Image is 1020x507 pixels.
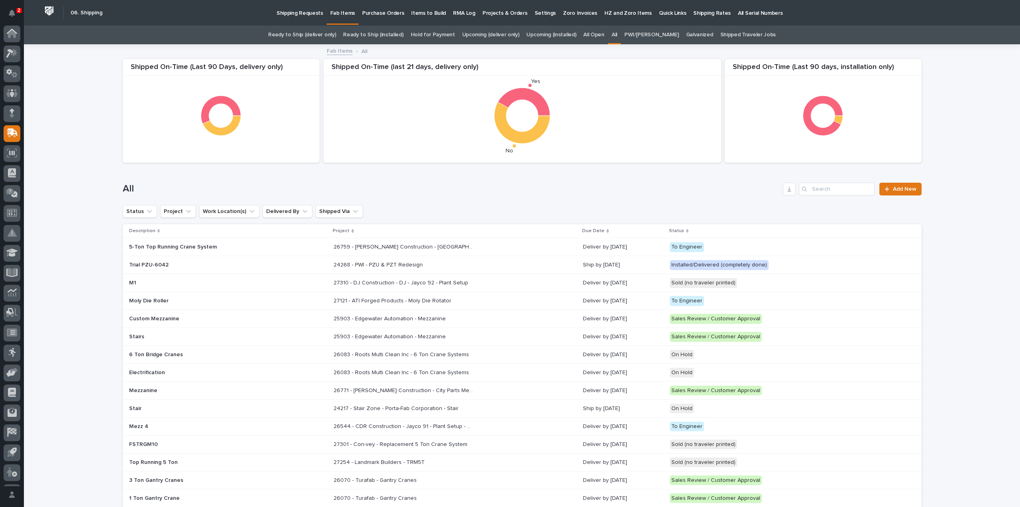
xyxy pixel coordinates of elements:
[333,493,418,502] p: 26070 - Turafab - Gantry Cranes
[123,436,922,454] tr: FSTRGM1027301 - Con-vey - Replacement 5 Ton Crane System27301 - Con-vey - Replacement 5 Ton Crane...
[327,46,353,55] a: Fab Items
[123,382,922,400] tr: Mezzanine26771 - [PERSON_NAME] Construction - City Parts Mezzanine26771 - [PERSON_NAME] Construct...
[71,10,102,16] h2: 06. Shipping
[670,332,762,342] div: Sales Review / Customer Approval
[123,63,320,76] div: Shipped On-Time (Last 90 Days, delivery only)
[123,328,922,346] tr: Stairs25903 - Edgewater Automation - Mezzanine25903 - Edgewater Automation - Mezzanine Deliver by...
[670,458,737,468] div: Sold (no traveler printed)
[583,441,663,448] p: Deliver by [DATE]
[129,405,269,412] p: Stair
[670,260,769,270] div: Installed/Delivered (completely done)
[129,351,269,358] p: 6 Ton Bridge Cranes
[129,441,269,448] p: FSTRGM10
[670,404,694,414] div: On Hold
[129,495,269,502] p: 1 Ton Gantry Crane
[268,26,336,44] a: Ready to Ship (deliver only)
[129,316,269,322] p: Custom Mezzanine
[10,10,20,22] div: Notifications2
[583,26,604,44] a: All Open
[670,386,762,396] div: Sales Review / Customer Approval
[333,368,471,376] p: 26083 - Roots Multi Clean Inc - 6 Ton Crane Systems
[123,489,922,507] tr: 1 Ton Gantry Crane26070 - Turafab - Gantry Cranes26070 - Turafab - Gantry Cranes Deliver by [DATE...
[583,495,663,502] p: Deliver by [DATE]
[333,296,453,304] p: 27121 - ATI Forged Products - Moly Die Rotator
[670,242,704,252] div: To Engineer
[333,422,475,430] p: 26544 - CDR Construction - Jayco 91 - Plant Setup - R7
[670,422,704,432] div: To Engineer
[583,333,663,340] p: Deliver by [DATE]
[18,8,20,13] p: 2
[129,459,269,466] p: Top Running 5 Ton
[411,26,455,44] a: Hold for Payment
[583,316,663,322] p: Deliver by [DATE]
[582,227,604,235] p: Due Date
[506,148,513,154] text: No
[129,262,269,268] p: Trial PZU-6042
[123,418,922,436] tr: Mezz 426544 - CDR Construction - Jayco 91 - Plant Setup - R726544 - CDR Construction - Jayco 91 -...
[4,5,20,22] button: Notifications
[123,346,922,364] tr: 6 Ton Bridge Cranes26083 - Roots Multi Clean Inc - 6 Ton Crane Systems26083 - Roots Multi Clean I...
[129,423,269,430] p: Mezz 4
[670,368,694,378] div: On Hold
[123,310,922,328] tr: Custom Mezzanine25903 - Edgewater Automation - Mezzanine25903 - Edgewater Automation - Mezzanine ...
[199,205,259,218] button: Work Location(s)
[129,244,269,251] p: 5-Ton Top Running Crane System
[263,205,312,218] button: Delivered By
[361,46,367,55] p: All
[583,477,663,484] p: Deliver by [DATE]
[670,278,737,288] div: Sold (no traveler printed)
[583,459,663,466] p: Deliver by [DATE]
[333,314,447,322] p: 25903 - Edgewater Automation - Mezzanine
[725,63,922,76] div: Shipped On-Time (Last 90 days, installation only)
[333,260,424,268] p: 24268 - PWI - PZU & PZT Redesign
[123,471,922,489] tr: 3 Ton Gantry Cranes26070 - Turafab - Gantry Cranes26070 - Turafab - Gantry Cranes Deliver by [DAT...
[462,26,520,44] a: Upcoming (deliver only)
[670,314,762,324] div: Sales Review / Customer Approval
[583,280,663,286] p: Deliver by [DATE]
[583,244,663,251] p: Deliver by [DATE]
[129,280,269,286] p: M1
[129,333,269,340] p: Stairs
[333,227,349,235] p: Project
[670,350,694,360] div: On Hold
[583,298,663,304] p: Deliver by [DATE]
[123,292,922,310] tr: Moly Die Roller27121 - ATI Forged Products - Moly Die Rotator27121 - ATI Forged Products - Moly D...
[123,274,922,292] tr: M127310 - DJ Construction - DJ - Jayco 92 - Plant Setup27310 - DJ Construction - DJ - Jayco 92 - ...
[333,440,469,448] p: 27301 - Con-vey - Replacement 5 Ton Crane System
[123,183,780,195] h1: All
[333,386,475,394] p: 26771 - [PERSON_NAME] Construction - City Parts Mezzanine
[324,63,721,76] div: Shipped On-Time (last 21 days, delivery only)
[583,405,663,412] p: Ship by [DATE]
[333,475,418,484] p: 26070 - Turafab - Gantry Cranes
[583,262,663,268] p: Ship by [DATE]
[893,186,916,192] span: Add New
[799,183,875,195] input: Search
[583,387,663,394] p: Deliver by [DATE]
[129,298,269,304] p: Moly Die Roller
[123,205,157,218] button: Status
[129,227,155,235] p: Description
[333,404,460,412] p: 24217 - Stair Zone - Porta-Fab Corporation - Stair
[670,475,762,485] div: Sales Review / Customer Approval
[123,364,922,382] tr: Electrification26083 - Roots Multi Clean Inc - 6 Ton Crane Systems26083 - Roots Multi Clean Inc -...
[670,440,737,450] div: Sold (no traveler printed)
[129,387,269,394] p: Mezzanine
[316,205,363,218] button: Shipped Via
[123,256,922,274] tr: Trial PZU-604224268 - PWI - PZU & PZT Redesign24268 - PWI - PZU & PZT Redesign Ship by [DATE]Inst...
[612,26,617,44] a: All
[583,351,663,358] p: Deliver by [DATE]
[343,26,403,44] a: Ready to Ship (installed)
[333,332,447,340] p: 25903 - Edgewater Automation - Mezzanine
[333,350,471,358] p: 26083 - Roots Multi Clean Inc - 6 Ton Crane Systems
[686,26,713,44] a: Galvanized
[531,79,540,84] text: Yes
[160,205,196,218] button: Project
[129,369,269,376] p: Electrification
[333,242,475,251] p: 26759 - Robinson Construction - Warsaw Public Works Street Department 5T Bridge Crane
[670,296,704,306] div: To Engineer
[129,477,269,484] p: 3 Ton Gantry Cranes
[333,278,470,286] p: 27310 - DJ Construction - DJ - Jayco 92 - Plant Setup
[123,400,922,418] tr: Stair24217 - Stair Zone - Porta-Fab Corporation - Stair24217 - Stair Zone - Porta-Fab Corporation...
[879,183,921,195] a: Add New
